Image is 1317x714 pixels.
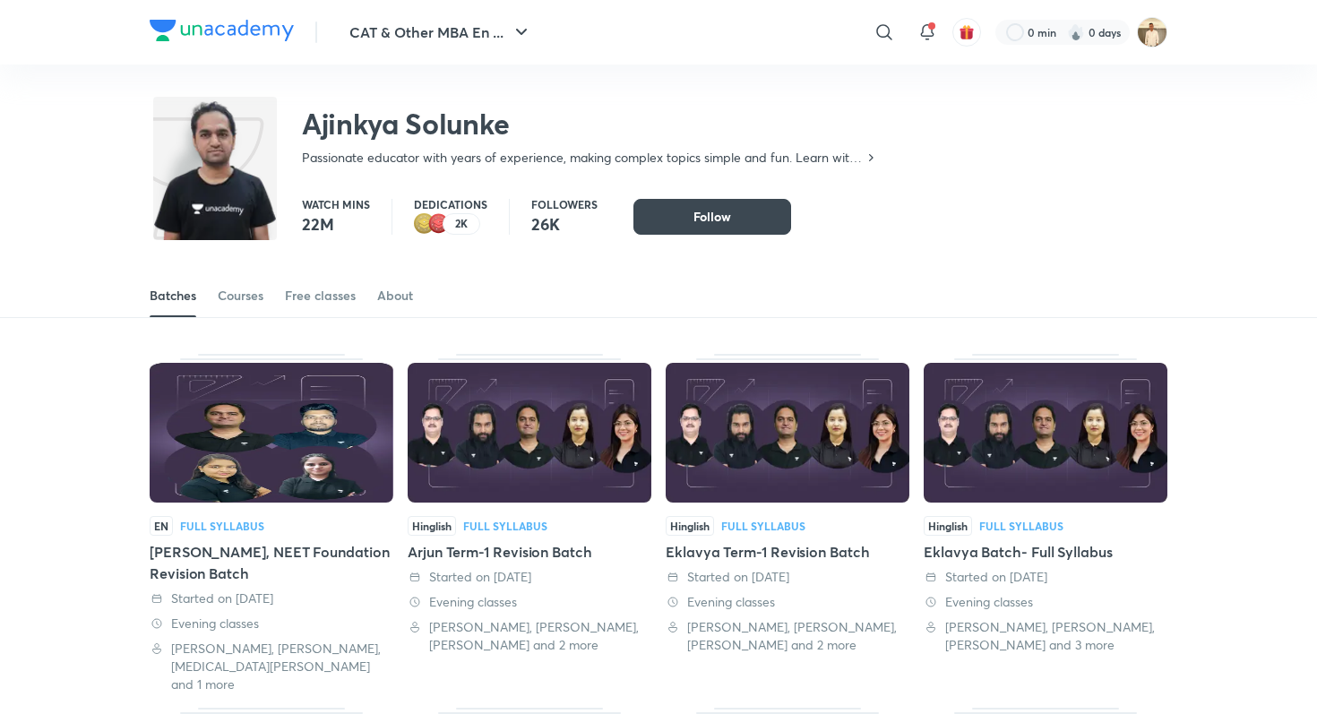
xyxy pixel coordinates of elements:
img: Thumbnail [408,363,651,503]
a: Free classes [285,274,356,317]
p: Passionate educator with years of experience, making complex topics simple and fun. Learn with cl... [302,149,864,167]
p: 22M [302,213,370,235]
div: Arjun Term-1 Revision Batch [408,354,651,693]
img: Thumbnail [666,363,909,503]
p: Followers [531,199,598,210]
div: Started on 30 Jul 2025 [408,568,651,586]
div: Full Syllabus [721,520,805,531]
div: Free classes [285,287,356,305]
span: EN [150,516,173,536]
span: Follow [693,208,731,226]
button: CAT & Other MBA En ... [339,14,543,50]
div: Arjun Term-1 Revision Batch [408,541,651,563]
div: [PERSON_NAME], NEET Foundation Revision Batch [150,541,393,584]
a: Batches [150,274,196,317]
div: Batches [150,287,196,305]
img: class [153,100,277,251]
div: Shikhar IITJEE, NEET Foundation Revision Batch [150,354,393,693]
img: Company Logo [150,20,294,41]
div: Ajinkya Solunke, Amisha Saxena, Nikita Shukla and 1 more [150,640,393,693]
p: Watch mins [302,199,370,210]
img: educator badge1 [428,213,450,235]
span: Hinglish [408,516,456,536]
img: streak [1067,23,1085,41]
div: Full Syllabus [180,520,264,531]
p: 26K [531,213,598,235]
div: Eklavya Term-1 Revision Batch [666,354,909,693]
div: Ajinkya Solunke, Sikandar Baig, Prashant Nikam and 2 more [408,618,651,654]
div: Started on 30 Jul 2025 [666,568,909,586]
div: Full Syllabus [463,520,547,531]
img: Thumbnail [924,363,1167,503]
div: Evening classes [924,593,1167,611]
div: Started on 16 Jun 2025 [924,568,1167,586]
div: Evening classes [150,615,393,632]
span: Hinglish [924,516,972,536]
div: Ajinkya Solunke, Sikandar Baig, Prashant Nikam and 3 more [924,618,1167,654]
button: avatar [952,18,981,47]
div: Full Syllabus [979,520,1063,531]
div: Courses [218,287,263,305]
div: Eklavya Term-1 Revision Batch [666,541,909,563]
p: 2K [455,218,468,230]
div: Evening classes [666,593,909,611]
div: Started on 12 Aug 2025 [150,589,393,607]
img: Chandrakant Deshmukh [1137,17,1167,47]
h2: Ajinkya Solunke [302,106,878,142]
a: Courses [218,274,263,317]
a: About [377,274,413,317]
img: avatar [959,24,975,40]
img: Thumbnail [150,363,393,503]
button: Follow [633,199,791,235]
img: educator badge2 [414,213,435,235]
div: Eklavya Batch- Full Syllabus [924,541,1167,563]
a: Company Logo [150,20,294,46]
span: Hinglish [666,516,714,536]
div: Ajinkya Solunke, Sikandar Baig, Prashant Nikam and 2 more [666,618,909,654]
div: Eklavya Batch- Full Syllabus [924,354,1167,693]
div: About [377,287,413,305]
p: Dedications [414,199,487,210]
div: Evening classes [408,593,651,611]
